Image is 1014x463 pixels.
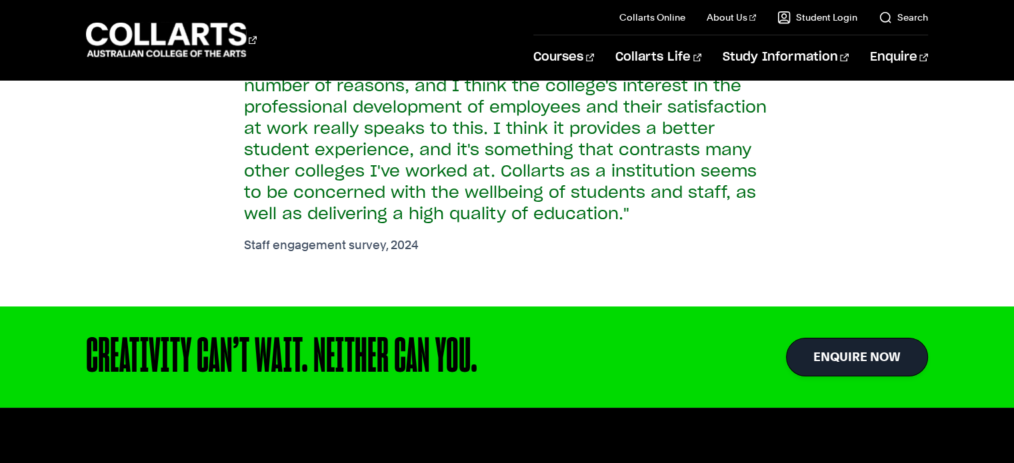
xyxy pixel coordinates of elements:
div: CREATIVITY CAN’T WAIT. NEITHER CAN YOU. [86,333,700,381]
a: Student Login [777,11,857,24]
footer: Staff engagement survey, 2024 [244,237,771,253]
div: Go to homepage [86,21,257,59]
a: Search [879,11,928,24]
a: Courses [533,35,594,79]
a: Enquire [870,35,928,79]
a: Collarts Online [619,11,685,24]
a: Study Information [723,35,848,79]
a: About Us [707,11,756,24]
a: Collarts Life [615,35,701,79]
a: Enquire Now [786,338,928,376]
p: For me, [PERSON_NAME] has been a great place to work for a number of reasons, and I think the col... [244,55,771,225]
